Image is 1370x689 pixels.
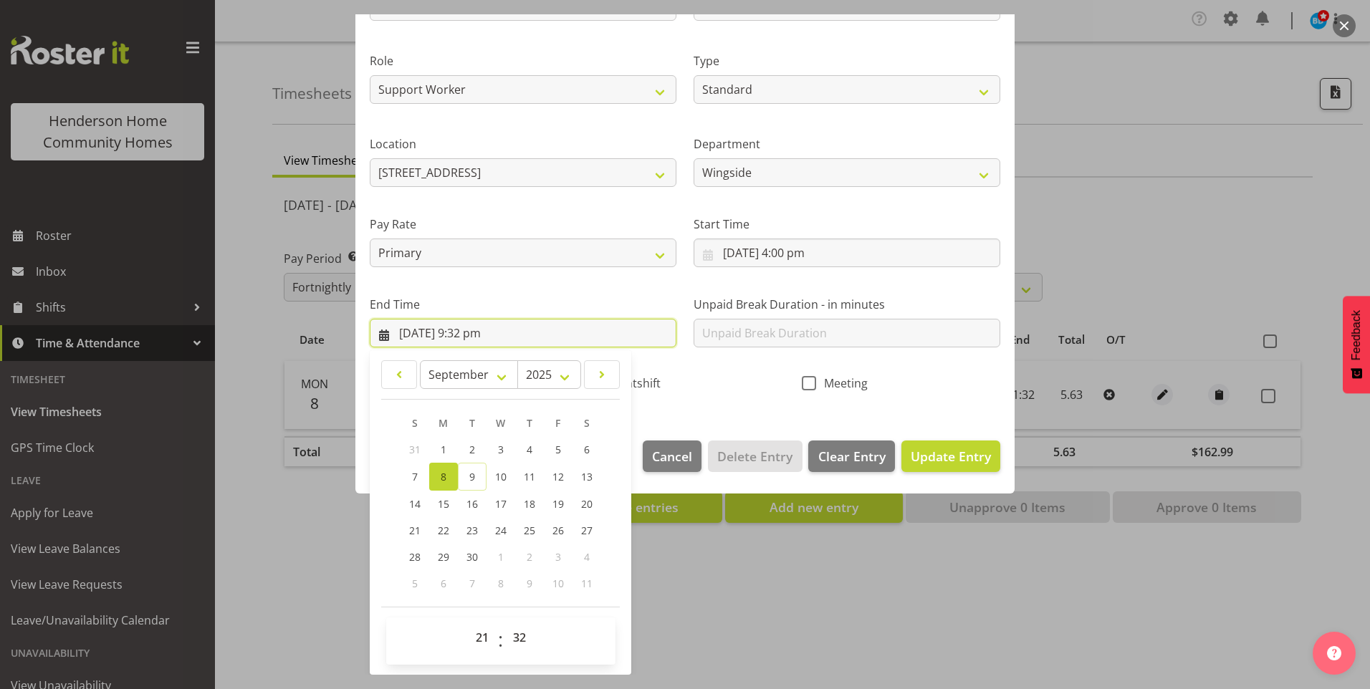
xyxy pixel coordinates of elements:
a: 15 [429,491,458,517]
span: 1 [498,550,504,564]
input: Click to select... [370,319,676,347]
span: 4 [527,443,532,456]
span: 9 [527,577,532,590]
span: 5 [555,443,561,456]
img: help-xxl-2.png [1327,646,1341,660]
span: 20 [581,497,593,511]
input: Unpaid Break Duration [694,319,1000,347]
a: 22 [429,517,458,544]
span: F [555,416,560,430]
a: 3 [487,436,515,463]
label: Unpaid Break Duration - in minutes [694,296,1000,313]
span: 2 [527,550,532,564]
a: 7 [401,463,429,491]
span: T [527,416,532,430]
span: 3 [498,443,504,456]
span: 17 [495,497,507,511]
input: Click to select... [694,238,1000,267]
span: 6 [584,443,590,456]
a: 16 [458,491,487,517]
a: 10 [487,463,515,491]
span: S [412,416,418,430]
a: 9 [458,463,487,491]
span: 30 [466,550,478,564]
span: 1 [441,443,446,456]
span: 11 [581,577,593,590]
span: 4 [584,550,590,564]
label: Role [370,52,676,69]
span: 6 [441,577,446,590]
span: 19 [552,497,564,511]
span: 11 [524,470,535,483]
span: 10 [552,577,564,590]
button: Feedback - Show survey [1343,296,1370,393]
a: 17 [487,491,515,517]
span: W [496,416,505,430]
button: Cancel [643,440,701,472]
label: End Time [370,296,676,313]
span: 14 [409,497,421,511]
span: T [469,416,475,430]
span: Delete Entry [717,447,792,466]
span: Feedback [1350,310,1363,360]
a: 1 [429,436,458,463]
span: 7 [412,470,418,483]
span: M [439,416,448,430]
span: 27 [581,524,593,537]
span: 12 [552,470,564,483]
span: 8 [441,470,446,483]
a: 13 [573,463,601,491]
a: 29 [429,544,458,570]
label: Department [694,135,1000,153]
a: 26 [544,517,573,544]
a: 12 [544,463,573,491]
span: 18 [524,497,535,511]
label: Type [694,52,1000,69]
span: 21 [409,524,421,537]
span: 10 [495,470,507,483]
button: Update Entry [901,440,1000,472]
button: Clear Entry [808,440,894,472]
span: 26 [552,524,564,537]
a: 20 [573,491,601,517]
a: 11 [515,463,544,491]
a: 6 [573,436,601,463]
a: 19 [544,491,573,517]
span: 2 [469,443,475,456]
a: 27 [573,517,601,544]
span: 3 [555,550,561,564]
a: 5 [544,436,573,463]
span: 13 [581,470,593,483]
label: Start Time [694,216,1000,233]
button: Delete Entry [708,440,802,472]
span: 8 [498,577,504,590]
a: 4 [515,436,544,463]
span: 16 [466,497,478,511]
a: 24 [487,517,515,544]
span: 22 [438,524,449,537]
span: Clear Entry [818,447,886,466]
label: Pay Rate [370,216,676,233]
span: 23 [466,524,478,537]
span: S [584,416,590,430]
span: 31 [409,443,421,456]
span: : [498,623,503,659]
a: 18 [515,491,544,517]
span: 9 [469,470,475,483]
a: 8 [429,463,458,491]
a: 23 [458,517,487,544]
span: 15 [438,497,449,511]
a: 2 [458,436,487,463]
span: 28 [409,550,421,564]
span: 24 [495,524,507,537]
span: Update Entry [911,448,991,465]
a: 14 [401,491,429,517]
span: 5 [412,577,418,590]
a: 28 [401,544,429,570]
span: 29 [438,550,449,564]
span: 25 [524,524,535,537]
label: Location [370,135,676,153]
a: 30 [458,544,487,570]
span: 7 [469,577,475,590]
a: 25 [515,517,544,544]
